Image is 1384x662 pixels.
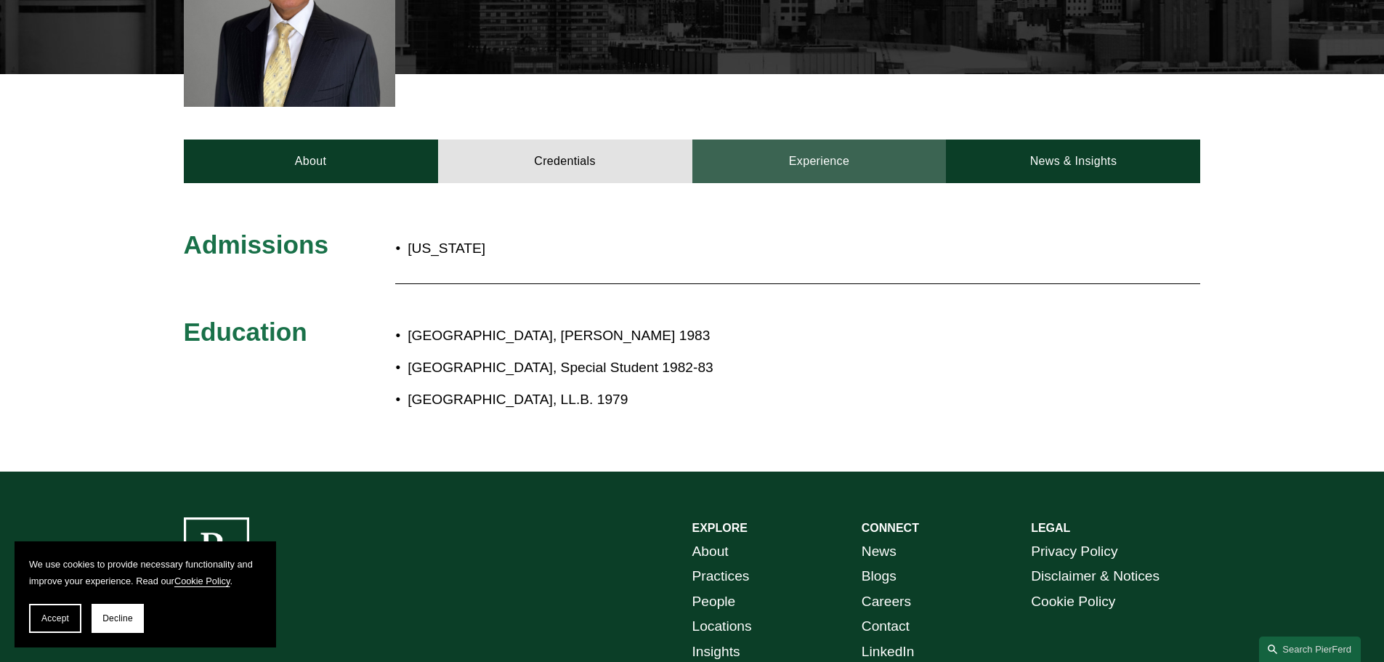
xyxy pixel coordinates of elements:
[408,355,1073,381] p: [GEOGRAPHIC_DATA], Special Student 1982-83
[408,387,1073,413] p: [GEOGRAPHIC_DATA], LL.B. 1979
[174,576,230,586] a: Cookie Policy
[862,564,897,589] a: Blogs
[862,589,911,615] a: Careers
[692,614,752,639] a: Locations
[692,522,748,534] strong: EXPLORE
[692,589,736,615] a: People
[15,541,276,647] section: Cookie banner
[862,539,897,565] a: News
[1031,539,1117,565] a: Privacy Policy
[41,613,69,623] span: Accept
[692,539,729,565] a: About
[1031,589,1115,615] a: Cookie Policy
[862,522,919,534] strong: CONNECT
[102,613,133,623] span: Decline
[184,140,438,183] a: About
[862,614,910,639] a: Contact
[1259,637,1361,662] a: Search this site
[184,230,328,259] span: Admissions
[184,318,307,346] span: Education
[692,140,947,183] a: Experience
[29,604,81,633] button: Accept
[29,556,262,589] p: We use cookies to provide necessary functionality and improve your experience. Read our .
[1031,564,1160,589] a: Disclaimer & Notices
[438,140,692,183] a: Credentials
[408,323,1073,349] p: [GEOGRAPHIC_DATA], [PERSON_NAME] 1983
[946,140,1200,183] a: News & Insights
[1031,522,1070,534] strong: LEGAL
[408,236,777,262] p: [US_STATE]
[92,604,144,633] button: Decline
[692,564,750,589] a: Practices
